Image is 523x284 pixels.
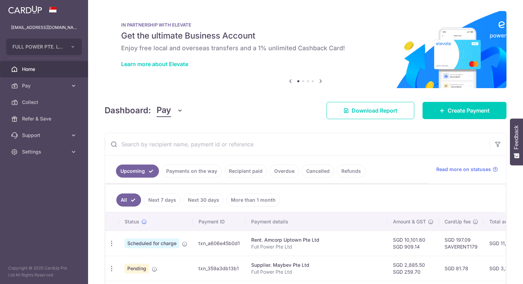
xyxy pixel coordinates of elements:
span: Pay [22,82,67,89]
a: Refunds [337,165,365,178]
a: Read more on statuses [436,166,498,173]
a: Download Report [327,102,414,119]
a: Payments on the way [162,165,222,178]
td: txn_359a3db13b1 [193,256,246,281]
span: Settings [22,148,67,155]
button: FULL POWER PTE. LTD. [6,39,82,55]
td: SGD 10,101.60 SGD 909.14 [387,231,439,256]
span: Read more on statuses [436,166,491,173]
span: Pay [157,104,171,117]
span: Download Report [352,106,397,115]
a: Next 7 days [144,193,181,207]
span: FULL POWER PTE. LTD. [12,43,63,50]
img: CardUp [8,6,42,14]
span: Total amt. [489,218,512,225]
span: Amount & GST [393,218,426,225]
a: Recipient paid [224,165,267,178]
th: Payment ID [193,213,246,231]
td: txn_a606e45b0d1 [193,231,246,256]
a: Next 30 days [183,193,224,207]
p: IN PARTNERSHIP WITH ELEVATE [121,22,490,28]
th: Payment details [246,213,387,231]
span: Home [22,66,67,73]
span: CardUp fee [445,218,471,225]
a: Upcoming [116,165,159,178]
button: Feedback - Show survey [510,118,523,165]
h4: Dashboard: [105,104,151,117]
a: Overdue [270,165,299,178]
span: Collect [22,99,67,106]
h6: Enjoy free local and overseas transfers and a 1% unlimited Cashback Card! [121,44,490,52]
a: Cancelled [302,165,334,178]
img: Renovation banner [105,11,506,88]
div: Supplier. Maybev Pte Ltd [251,262,382,269]
a: More than 1 month [226,193,280,207]
p: Full Power Pte Ltd [251,243,382,250]
span: Pending [125,264,149,273]
div: Rent. Amcorp Uptown Pte Ltd [251,236,382,243]
span: Support [22,132,67,139]
span: Refer & Save [22,115,67,122]
span: Create Payment [448,106,490,115]
td: SGD 81.78 [439,256,484,281]
button: Pay [157,104,183,117]
h5: Get the ultimate Business Account [121,30,490,41]
span: Feedback [513,125,520,149]
a: All [116,193,141,207]
td: SGD 2,885.50 SGD 259.70 [387,256,439,281]
td: SGD 197.09 SAVERENT179 [439,231,484,256]
span: Scheduled for charge [125,239,179,248]
input: Search by recipient name, payment id or reference [105,133,490,155]
p: [EMAIL_ADDRESS][DOMAIN_NAME] [11,24,77,31]
span: Status [125,218,139,225]
p: Full Power Pte Ltd [251,269,382,275]
a: Learn more about Elevate [121,61,188,67]
a: Create Payment [423,102,506,119]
